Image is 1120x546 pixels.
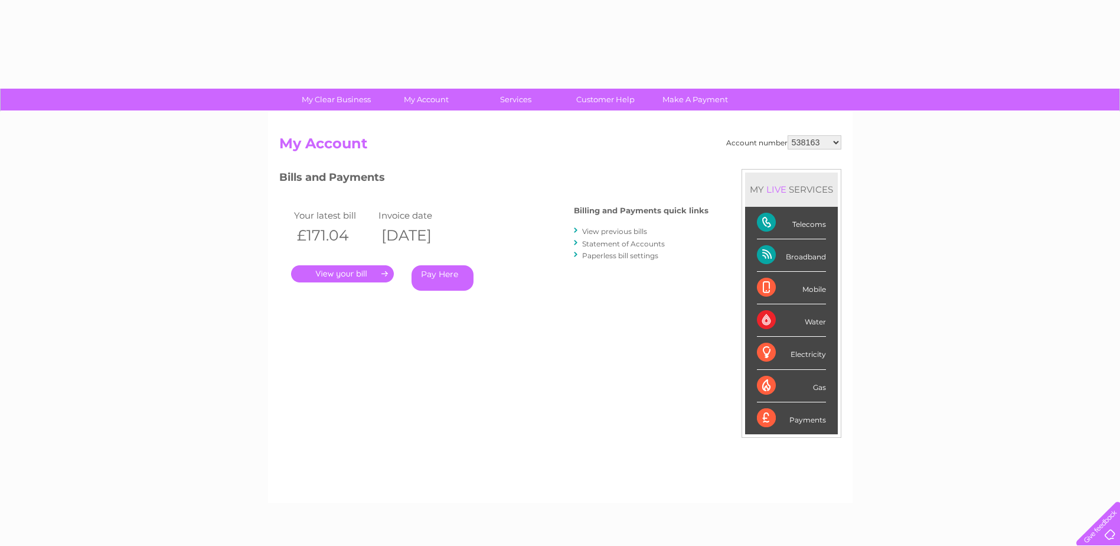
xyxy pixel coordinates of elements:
[279,135,841,158] h2: My Account
[745,173,838,206] div: MY SERVICES
[726,135,841,149] div: Account number
[288,89,385,110] a: My Clear Business
[764,184,789,195] div: LIVE
[291,265,394,282] a: .
[757,402,826,434] div: Payments
[375,223,461,248] th: [DATE]
[279,169,708,190] h3: Bills and Payments
[291,207,376,223] td: Your latest bill
[412,265,474,291] a: Pay Here
[757,272,826,304] div: Mobile
[757,239,826,272] div: Broadband
[757,337,826,369] div: Electricity
[646,89,744,110] a: Make A Payment
[574,206,708,215] h4: Billing and Payments quick links
[375,207,461,223] td: Invoice date
[582,251,658,260] a: Paperless bill settings
[757,304,826,337] div: Water
[291,223,376,248] th: £171.04
[757,207,826,239] div: Telecoms
[557,89,654,110] a: Customer Help
[757,370,826,402] div: Gas
[377,89,475,110] a: My Account
[467,89,564,110] a: Services
[582,239,665,248] a: Statement of Accounts
[582,227,647,236] a: View previous bills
